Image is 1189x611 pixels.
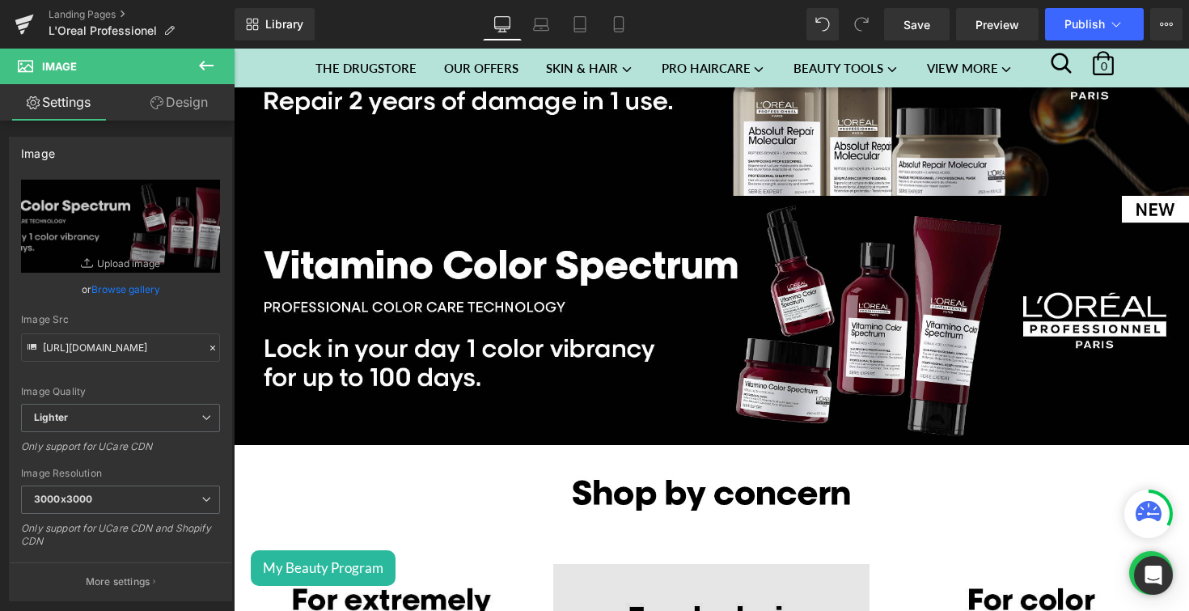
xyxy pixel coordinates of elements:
a: Tablet [561,8,599,40]
a: 0 [853,1,886,16]
p: More settings [86,575,150,589]
a: New Library [235,8,315,40]
button: My Beauty Program [17,502,162,537]
a: Design [121,84,238,121]
a: Browse gallery [91,275,160,303]
a: Laptop [522,8,561,40]
span: Image [42,60,77,73]
a: Mobile [599,8,638,40]
button: More settings [10,562,231,600]
span: Library [265,17,303,32]
div: or [21,281,220,298]
span: L'Oreal Professionel [49,24,157,37]
div: Image [21,138,55,160]
div: Image Quality [21,386,220,397]
b: 3000x3000 [34,493,92,505]
input: Link [21,333,220,362]
a: Landing Pages [49,8,235,21]
div: Image Src [21,314,220,325]
span: 0 [854,12,886,23]
b: Lighter [34,411,68,423]
button: Redo [845,8,878,40]
div: Only support for UCare CDN and Shopify CDN [21,522,220,558]
span: Save [903,16,930,33]
a: Desktop [483,8,522,40]
div: Only support for UCare CDN [21,440,220,464]
button: Publish [1045,8,1144,40]
button: More [1150,8,1183,40]
a: Preview [956,8,1039,40]
span: Preview [975,16,1019,33]
button: Undo [806,8,839,40]
div: Open Intercom Messenger [1134,556,1173,595]
span: Publish [1064,18,1105,31]
div: Image Resolution [21,468,220,479]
